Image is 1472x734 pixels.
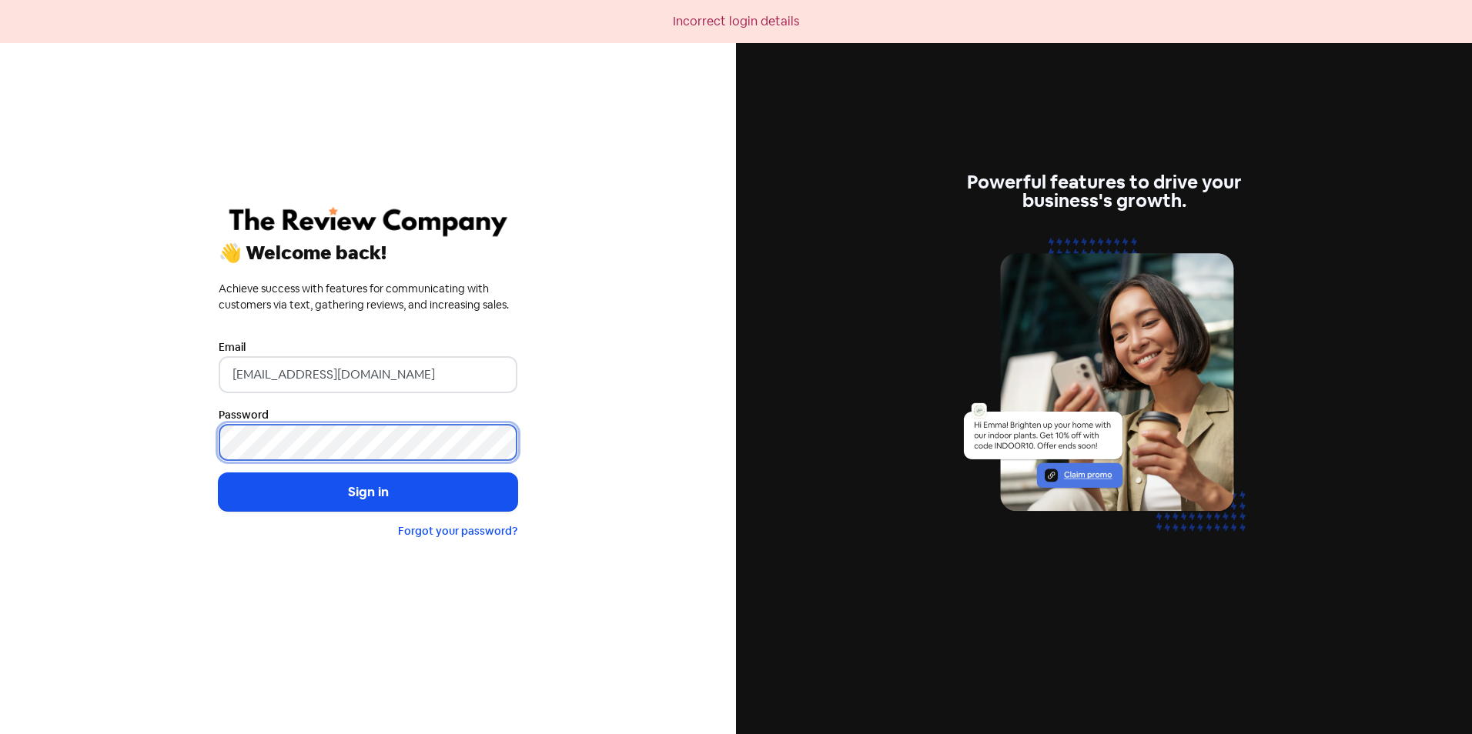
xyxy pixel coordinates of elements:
[219,473,517,512] button: Sign in
[219,407,269,423] label: Password
[219,244,517,262] div: 👋 Welcome back!
[219,339,246,355] label: Email
[955,173,1253,210] div: Powerful features to drive your business's growth.
[219,356,517,393] input: Enter your email address...
[955,229,1253,560] img: text-marketing
[219,281,517,313] div: Achieve success with features for communicating with customers via text, gathering reviews, and i...
[398,524,517,538] a: Forgot your password?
